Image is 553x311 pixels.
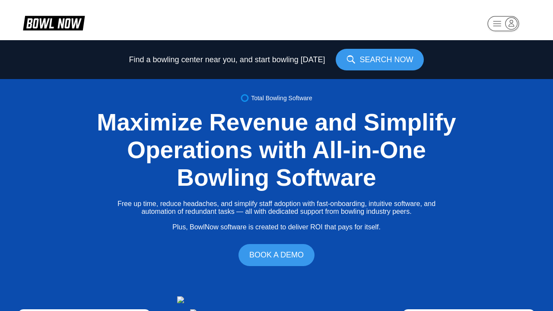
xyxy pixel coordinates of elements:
a: SEARCH NOW [336,49,424,70]
a: BOOK A DEMO [238,244,315,266]
span: Total Bowling Software [251,95,312,102]
div: Maximize Revenue and Simplify Operations with All-in-One Bowling Software [82,108,471,191]
span: Find a bowling center near you, and start bowling [DATE] [129,55,325,64]
p: Free up time, reduce headaches, and simplify staff adoption with fast-onboarding, intuitive softw... [118,200,435,231]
